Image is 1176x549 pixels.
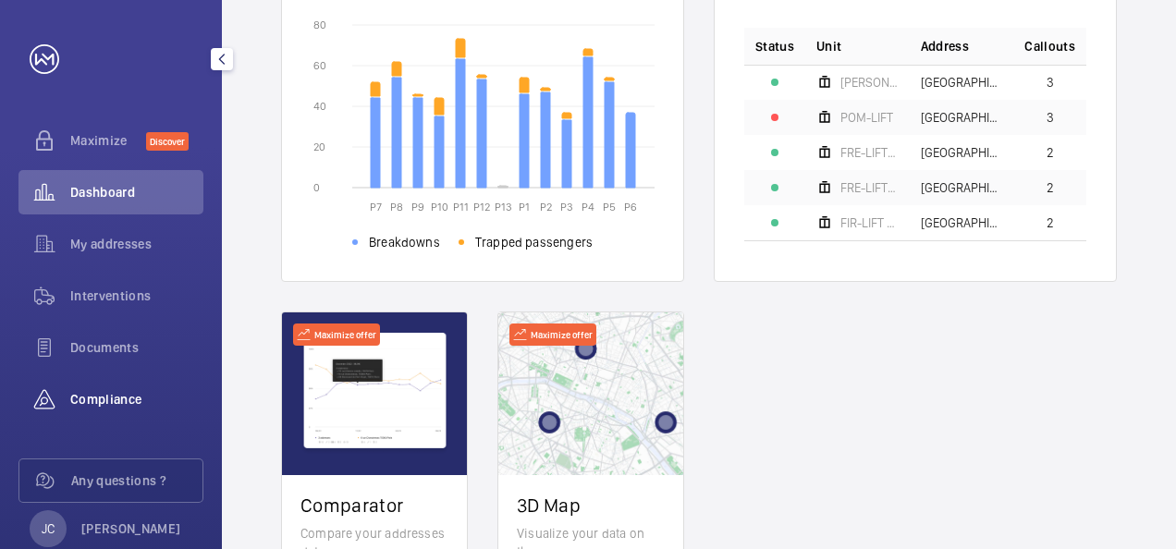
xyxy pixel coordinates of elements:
[1047,181,1054,194] span: 2
[293,323,380,346] div: Maximize offer
[70,390,203,409] span: Compliance
[840,181,899,194] span: FRE-LIFT OUTBOUND
[42,519,55,538] p: JC
[1047,146,1054,159] span: 2
[560,201,573,213] text: P3
[921,76,1003,89] span: [GEOGRAPHIC_DATA] - [GEOGRAPHIC_DATA],
[313,18,326,31] text: 80
[431,201,448,213] text: P10
[313,140,325,153] text: 20
[390,201,403,213] text: P8
[540,201,552,213] text: P2
[921,146,1003,159] span: [GEOGRAPHIC_DATA] - [GEOGRAPHIC_DATA],
[71,471,202,490] span: Any questions ?
[840,111,893,124] span: POM-LIFT
[300,494,448,517] h2: Comparator
[624,201,637,213] text: P6
[603,201,616,213] text: P5
[70,183,203,201] span: Dashboard
[582,201,594,213] text: P4
[840,146,899,159] span: FRE-LIFT INBOUND
[495,201,512,213] text: P13
[1047,216,1054,229] span: 2
[1047,76,1054,89] span: 3
[473,201,490,213] text: P12
[519,201,530,213] text: P1
[509,323,596,346] div: Maximize offer
[370,201,382,213] text: P7
[313,181,320,194] text: 0
[1024,37,1075,55] span: Callouts
[411,201,424,213] text: P9
[453,201,469,213] text: P11
[816,37,841,55] span: Unit
[921,37,969,55] span: Address
[840,76,899,89] span: [PERSON_NAME]-LIFT
[81,519,181,538] p: [PERSON_NAME]
[313,100,326,113] text: 40
[146,132,189,151] span: Discover
[70,235,203,253] span: My addresses
[70,338,203,357] span: Documents
[369,233,440,251] span: Breakdowns
[1047,111,1054,124] span: 3
[313,59,326,72] text: 60
[755,37,794,55] p: Status
[921,111,1003,124] span: [GEOGRAPHIC_DATA] - [GEOGRAPHIC_DATA],
[517,494,665,517] h2: 3D Map
[921,216,1003,229] span: [GEOGRAPHIC_DATA] - [GEOGRAPHIC_DATA],
[70,131,146,150] span: Maximize
[840,216,899,229] span: FIR-LIFT OUTBOUND
[70,287,203,305] span: Interventions
[475,233,593,251] span: Trapped passengers
[921,181,1003,194] span: [GEOGRAPHIC_DATA] - [GEOGRAPHIC_DATA],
